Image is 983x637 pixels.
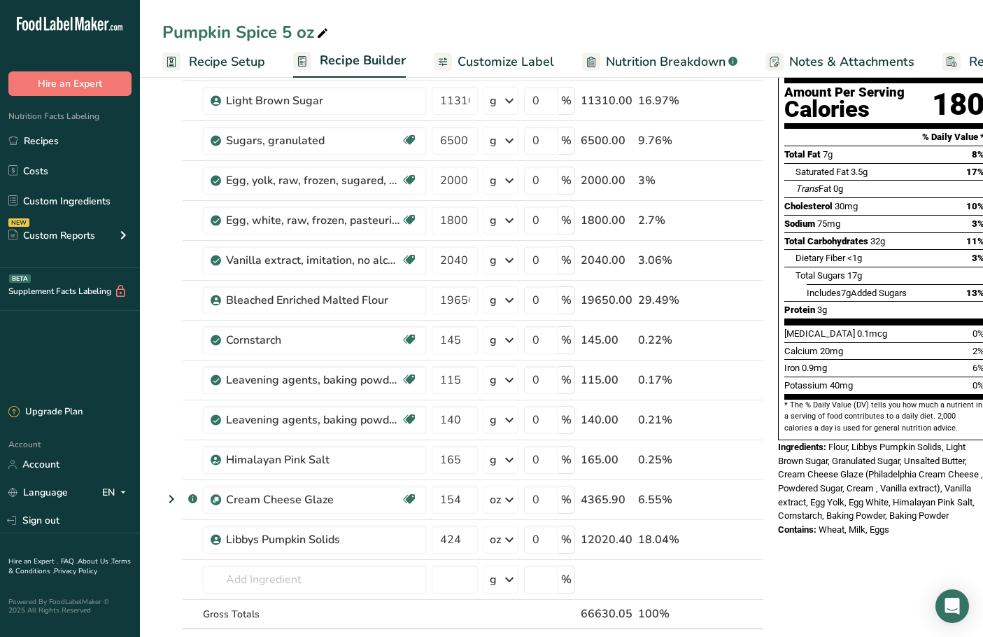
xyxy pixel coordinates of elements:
[841,288,851,298] span: 7g
[820,346,843,356] span: 20mg
[830,380,853,391] span: 40mg
[778,442,983,521] span: Flour, Libbys Pumpkin Solids, Light Brown Sugar, Granulated Sugar, Unsalted Butter, Cream Cheese ...
[293,45,406,78] a: Recipe Builder
[835,201,858,211] span: 30mg
[189,52,265,71] span: Recipe Setup
[795,183,831,194] span: Fat
[226,332,401,349] div: Cornstarch
[581,92,632,109] div: 11310.00
[784,363,800,373] span: Iron
[638,491,698,508] div: 6.55%
[102,484,132,501] div: EN
[784,149,821,160] span: Total Fat
[795,253,845,263] span: Dietary Fiber
[851,167,868,177] span: 3.5g
[581,172,632,189] div: 2000.00
[638,605,698,622] div: 100%
[8,71,132,96] button: Hire an Expert
[581,451,632,468] div: 165.00
[9,274,31,283] div: BETA
[581,212,632,229] div: 1800.00
[490,332,497,349] div: g
[8,556,58,566] a: Hire an Expert .
[581,605,632,622] div: 66630.05
[226,491,401,508] div: Cream Cheese Glaze
[8,556,131,576] a: Terms & Conditions .
[54,566,97,576] a: Privacy Policy
[784,236,868,246] span: Total Carbohydrates
[78,556,111,566] a: About Us .
[203,566,426,594] input: Add Ingredient
[226,412,401,428] div: Leavening agents, baking powder, low-sodium
[847,270,862,281] span: 17g
[817,304,827,315] span: 3g
[795,183,819,194] i: Trans
[807,288,907,298] span: Includes Added Sugars
[581,332,632,349] div: 145.00
[226,451,401,468] div: Himalayan Pink Salt
[581,491,632,508] div: 4365.90
[8,598,132,615] div: Powered By FoodLabelMaker © 2025 All Rights Reserved
[582,46,737,78] a: Nutrition Breakdown
[490,451,497,468] div: g
[490,571,497,588] div: g
[638,531,698,548] div: 18.04%
[638,212,698,229] div: 2.7%
[778,442,826,452] span: Ingredients:
[490,92,497,109] div: g
[870,236,885,246] span: 32g
[162,46,265,78] a: Recipe Setup
[784,99,905,120] div: Calories
[226,132,401,149] div: Sugars, granulated
[784,201,833,211] span: Cholesterol
[490,172,497,189] div: g
[784,346,818,356] span: Calcium
[8,405,83,419] div: Upgrade Plan
[490,491,501,508] div: oz
[490,212,497,229] div: g
[789,52,914,71] span: Notes & Attachments
[490,372,497,388] div: g
[606,52,726,71] span: Nutrition Breakdown
[581,531,632,548] div: 12020.40
[784,86,905,99] div: Amount Per Serving
[581,372,632,388] div: 115.00
[638,451,698,468] div: 0.25%
[638,172,698,189] div: 3%
[226,252,401,269] div: Vanilla extract, imitation, no alcohol
[935,589,969,623] div: Open Intercom Messenger
[458,52,554,71] span: Customize Label
[581,292,632,309] div: 19650.00
[784,218,815,229] span: Sodium
[226,372,401,388] div: Leavening agents, baking powder, double-acting, sodium aluminum sulfate
[226,531,401,548] div: Libbys Pumpkin Solids
[490,132,497,149] div: g
[490,292,497,309] div: g
[434,46,554,78] a: Customize Label
[320,51,406,70] span: Recipe Builder
[490,412,497,428] div: g
[823,149,833,160] span: 7g
[581,412,632,428] div: 140.00
[203,607,426,622] div: Gross Totals
[847,253,862,263] span: <1g
[490,531,501,548] div: oz
[226,92,401,109] div: Light Brown Sugar
[226,172,401,189] div: Egg, yolk, raw, frozen, sugared, pasteurized
[638,332,698,349] div: 0.22%
[817,218,840,229] span: 75mg
[795,270,845,281] span: Total Sugars
[490,252,497,269] div: g
[226,292,401,309] div: Bleached Enriched Malted Flour
[162,20,331,45] div: Pumpkin Spice 5 oz
[784,304,815,315] span: Protein
[638,412,698,428] div: 0.21%
[819,524,889,535] span: Wheat, Milk, Eggs
[857,328,887,339] span: 0.1mcg
[784,380,828,391] span: Potassium
[638,252,698,269] div: 3.06%
[638,372,698,388] div: 0.17%
[8,218,29,227] div: NEW
[8,228,95,243] div: Custom Reports
[581,132,632,149] div: 6500.00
